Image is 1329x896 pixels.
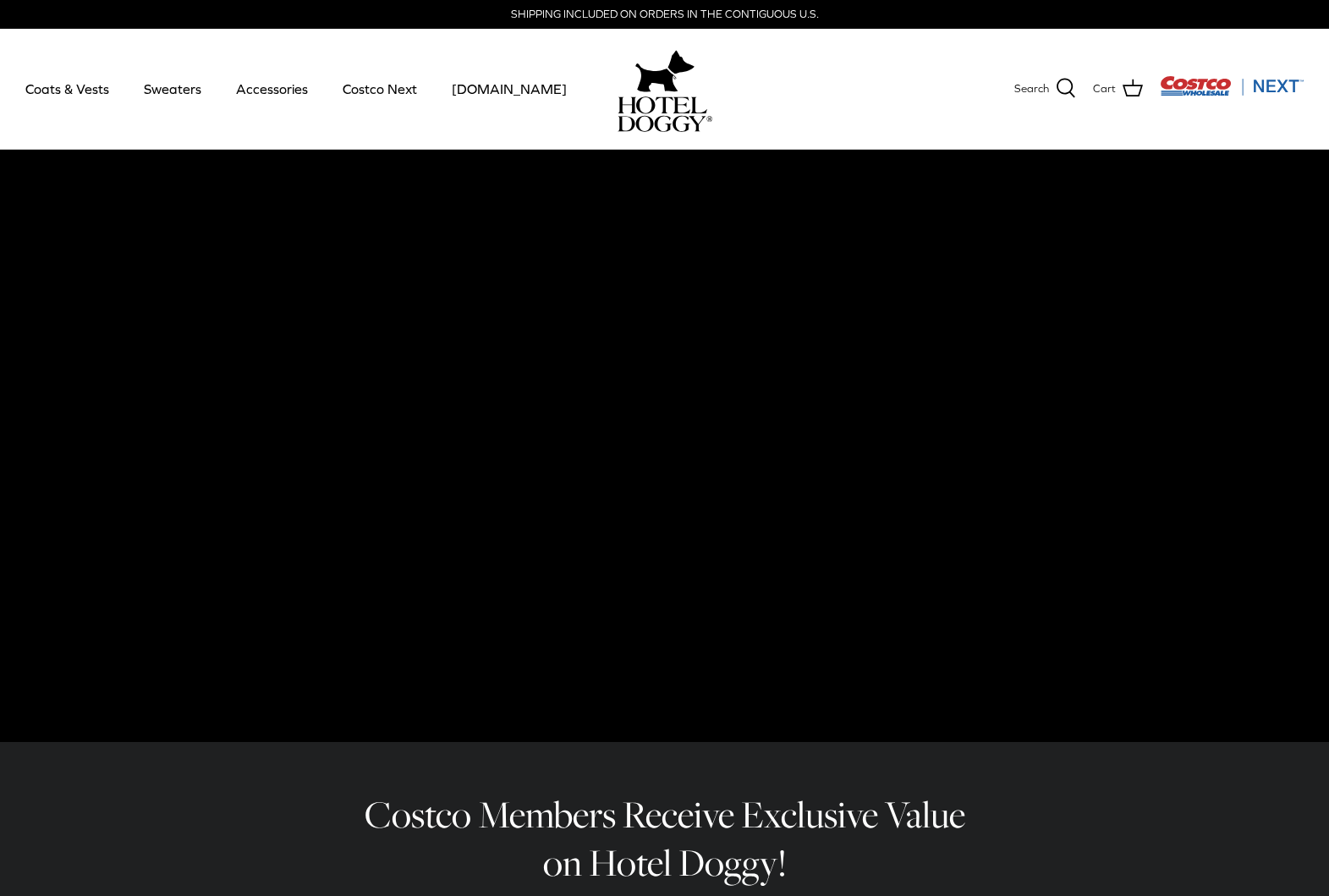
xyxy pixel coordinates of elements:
[437,60,582,118] a: [DOMAIN_NAME]
[635,46,695,96] img: hoteldoggy.com
[1160,75,1304,96] img: Costco Next
[618,96,712,132] img: hoteldoggycom
[1014,80,1049,98] span: Search
[618,46,712,132] a: hoteldoggy.com hoteldoggycom
[1160,86,1304,99] a: Visit Costco Next
[10,60,124,118] a: Coats & Vests
[1014,78,1076,100] a: Search
[129,60,217,118] a: Sweaters
[221,60,323,118] a: Accessories
[1093,78,1143,100] a: Cart
[352,791,978,887] h2: Costco Members Receive Exclusive Value on Hotel Doggy!
[1093,80,1116,98] span: Cart
[327,60,432,118] a: Costco Next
